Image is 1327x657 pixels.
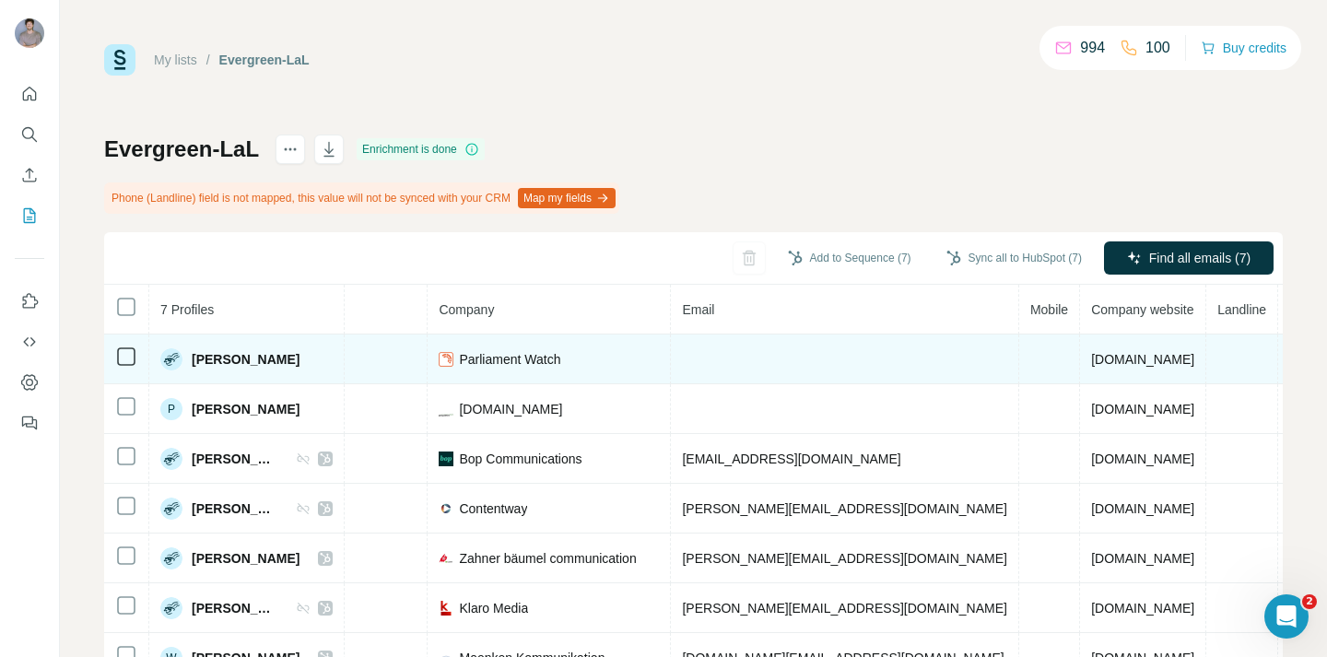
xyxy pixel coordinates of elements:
[192,350,299,369] span: [PERSON_NAME]
[439,501,453,516] img: company-logo
[682,302,714,317] span: Email
[439,551,453,566] img: company-logo
[1104,241,1274,275] button: Find all emails (7)
[439,302,494,317] span: Company
[1091,601,1194,616] span: [DOMAIN_NAME]
[160,547,182,569] img: Avatar
[192,599,277,617] span: [PERSON_NAME]
[15,285,44,318] button: Use Surfe on LinkedIn
[1091,551,1194,566] span: [DOMAIN_NAME]
[775,244,924,272] button: Add to Sequence (7)
[15,158,44,192] button: Enrich CSV
[160,302,214,317] span: 7 Profiles
[192,549,299,568] span: [PERSON_NAME]
[459,549,636,568] span: Zahner bäumel communication
[1091,452,1194,466] span: [DOMAIN_NAME]
[682,452,900,466] span: [EMAIL_ADDRESS][DOMAIN_NAME]
[518,188,616,208] button: Map my fields
[104,44,135,76] img: Surfe Logo
[1201,35,1286,61] button: Buy credits
[15,325,44,358] button: Use Surfe API
[154,53,197,67] a: My lists
[160,348,182,370] img: Avatar
[439,601,453,616] img: company-logo
[160,448,182,470] img: Avatar
[1302,594,1317,609] span: 2
[160,597,182,619] img: Avatar
[1217,302,1266,317] span: Landline
[682,601,1006,616] span: [PERSON_NAME][EMAIL_ADDRESS][DOMAIN_NAME]
[439,402,453,416] img: company-logo
[682,501,1006,516] span: [PERSON_NAME][EMAIL_ADDRESS][DOMAIN_NAME]
[15,77,44,111] button: Quick start
[192,499,277,518] span: [PERSON_NAME]
[15,366,44,399] button: Dashboard
[15,199,44,232] button: My lists
[15,406,44,440] button: Feedback
[1149,249,1251,267] span: Find all emails (7)
[459,499,527,518] span: Contentway
[459,350,560,369] span: Parliament Watch
[439,352,453,367] img: company-logo
[160,398,182,420] div: P
[459,450,581,468] span: Bop Communications
[15,118,44,151] button: Search
[934,244,1095,272] button: Sync all to HubSpot (7)
[459,400,562,418] span: [DOMAIN_NAME]
[459,599,528,617] span: Klaro Media
[15,18,44,48] img: Avatar
[357,138,485,160] div: Enrichment is done
[439,452,453,466] img: company-logo
[1091,501,1194,516] span: [DOMAIN_NAME]
[1091,352,1194,367] span: [DOMAIN_NAME]
[276,135,305,164] button: actions
[1030,302,1068,317] span: Mobile
[160,498,182,520] img: Avatar
[1091,402,1194,416] span: [DOMAIN_NAME]
[1091,302,1193,317] span: Company website
[219,51,310,69] div: Evergreen-LaL
[192,450,277,468] span: [PERSON_NAME]
[104,182,619,214] div: Phone (Landline) field is not mapped, this value will not be synced with your CRM
[104,135,259,164] h1: Evergreen-LaL
[682,551,1006,566] span: [PERSON_NAME][EMAIL_ADDRESS][DOMAIN_NAME]
[206,51,210,69] li: /
[1145,37,1170,59] p: 100
[192,400,299,418] span: [PERSON_NAME]
[1080,37,1105,59] p: 994
[1264,594,1309,639] iframe: Intercom live chat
